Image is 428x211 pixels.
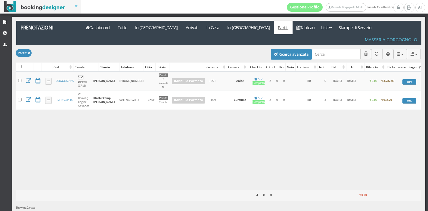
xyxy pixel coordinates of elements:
div: Dal [328,63,346,71]
b: 4 [256,193,258,197]
a: Partiti [274,21,293,34]
td: [DATE] [330,72,345,91]
div: AD [264,63,271,71]
a: In [GEOGRAPHIC_DATA] [223,21,274,34]
a: Liste [318,21,334,34]
td: Booking Engine - Advance [76,91,91,110]
b: € 0,00 [370,98,377,102]
span: Showing 2 rows [16,206,35,209]
td: 18:21 [207,72,230,91]
a: 2 / 2Completo [253,96,265,104]
div: Bilancio [365,63,386,71]
td: 0041766152312 [117,91,146,110]
div: Completo [253,81,265,85]
div: Checkin [248,63,264,71]
td: 0 [274,91,280,110]
td: BB [298,72,320,91]
div: Cliente [98,63,119,71]
button: Aggiorna [371,49,382,59]
td: 2 [267,72,274,91]
a: Dashboard [82,21,114,34]
button: Partiti [16,49,32,57]
div: CH [271,63,278,71]
input: Cerca [312,49,360,59]
div: Camera [227,63,247,71]
b: [PERSON_NAME] [93,79,115,83]
div: Notti [318,63,328,71]
div: Pagato (%) [407,63,425,71]
div: Canale [73,63,98,71]
a: Gestione Profilo [287,3,323,12]
td: 0 [274,72,280,91]
b: € 932,70 [381,98,392,102]
td: BB [298,91,320,110]
div: Trattam. [296,63,318,71]
img: BookingDesigner.com [4,1,65,13]
div: Città [144,63,155,71]
td: 6 [320,72,330,91]
a: Tableau [293,21,319,34]
a: Stampe di Servizio [335,21,376,34]
div: Partito [159,96,168,100]
a: Masseria Gorgognolo Admin [326,3,366,12]
td: Chur [146,91,157,110]
a: Arrivati [181,21,202,34]
div: Al [346,63,364,71]
b: Klosterkamp [PERSON_NAME] [93,96,115,104]
td: [DATE] [345,91,358,110]
a: Annulla Partenza [172,78,205,85]
div: Telefono [119,63,144,71]
a: 2QGGO63445 [56,79,74,83]
td: 3 [320,91,330,110]
b: Anice [236,79,244,83]
td: [DATE] [330,91,345,110]
div: 100% [402,79,416,85]
a: Prenotazioni [16,21,79,34]
button: Export [407,49,421,59]
div: Completo [253,100,265,104]
b: € 0,00 [370,79,377,83]
div: Da Fatturare [386,63,407,71]
td: [PHONE_NUMBER] [117,72,146,91]
div: 99% [402,98,416,104]
td: Diretto (CRM) [76,72,91,91]
b: 0 [270,193,272,197]
a: Annulla Partenza [172,97,205,104]
b: 0 [263,193,265,197]
b: € 3.287,00 [381,79,394,83]
div: Note [286,63,295,71]
small: 7 ore fa [159,101,167,104]
a: In [GEOGRAPHIC_DATA] [131,21,181,34]
div: Stato [156,63,169,71]
div: € 0,00 [348,191,368,199]
h4: Masseria Gorgognolo [365,37,417,42]
td: 0 [280,72,288,91]
div: Cod. [52,63,73,71]
small: 2 secondi fa [159,78,168,88]
a: In Casa [202,21,223,34]
a: 2 / 2Completo [253,77,265,85]
td: 2 [267,91,274,110]
button: Ricerca avanzata [271,49,312,59]
div: Partito [159,73,168,77]
a: Tutte [114,21,131,34]
td: [DATE] [345,72,358,91]
a: 17HNS33445 [56,98,73,102]
td: 11:09 [207,91,230,110]
div: Partenza [204,63,227,71]
span: lunedì, 15 settembre [287,3,393,12]
div: INF [278,63,285,71]
b: Curcuma [234,98,246,102]
td: 0 [280,91,288,110]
